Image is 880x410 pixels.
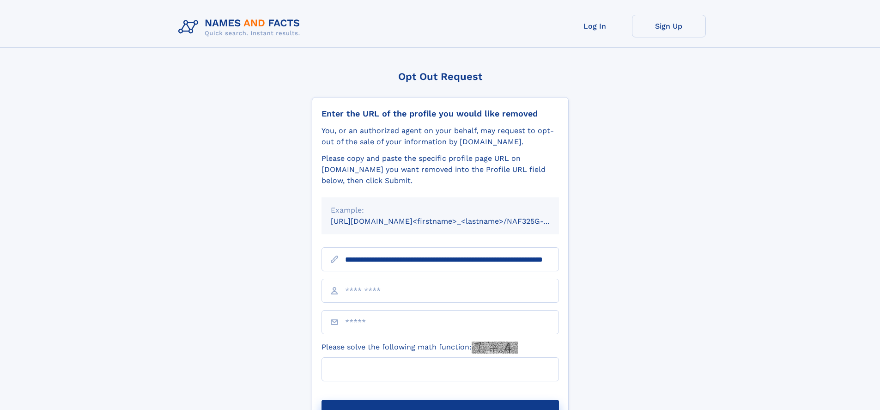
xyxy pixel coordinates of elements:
small: [URL][DOMAIN_NAME]<firstname>_<lastname>/NAF325G-xxxxxxxx [331,217,577,226]
img: Logo Names and Facts [175,15,308,40]
div: Enter the URL of the profile you would like removed [322,109,559,119]
div: You, or an authorized agent on your behalf, may request to opt-out of the sale of your informatio... [322,125,559,147]
div: Opt Out Request [312,71,569,82]
label: Please solve the following math function: [322,342,518,354]
div: Please copy and paste the specific profile page URL on [DOMAIN_NAME] you want removed into the Pr... [322,153,559,186]
a: Sign Up [632,15,706,37]
div: Example: [331,205,550,216]
a: Log In [558,15,632,37]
